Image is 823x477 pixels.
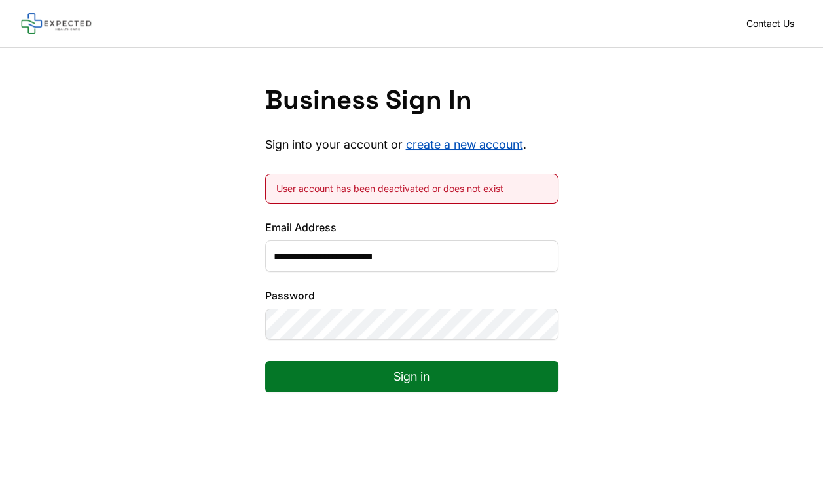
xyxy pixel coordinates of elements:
[739,14,802,33] a: Contact Us
[265,85,558,116] h1: Business Sign In
[265,288,558,303] label: Password
[276,182,547,195] div: User account has been deactivated or does not exist
[265,361,558,392] button: Sign in
[265,137,558,153] p: Sign into your account or .
[406,138,523,151] a: create a new account
[265,219,558,235] label: Email Address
